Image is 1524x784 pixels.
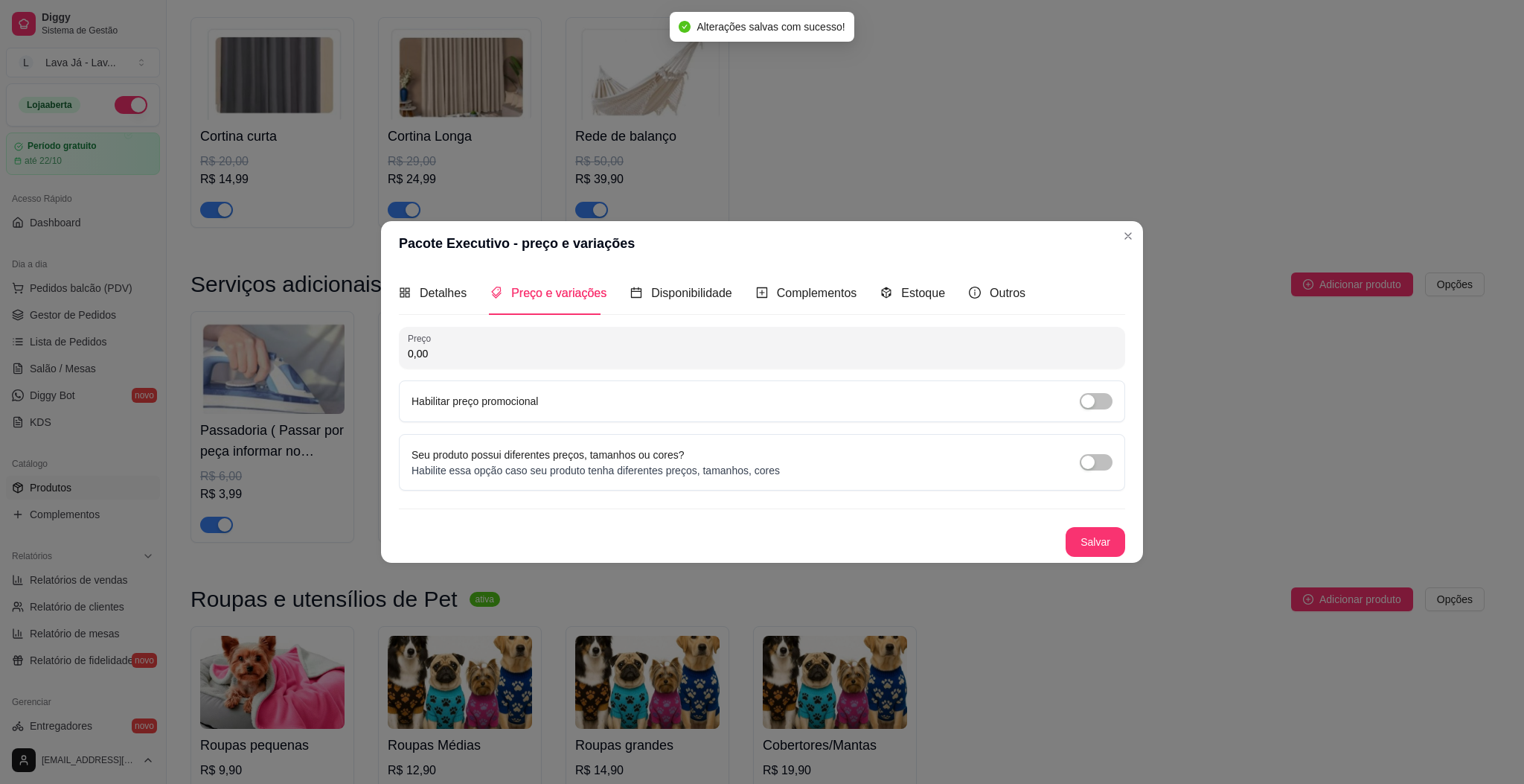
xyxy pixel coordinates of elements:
[412,463,780,478] p: Habilite essa opção caso seu produto tenha diferentes preços, tamanhos, cores
[756,287,768,299] span: plus-square
[1116,224,1140,248] button: Close
[490,287,502,299] span: tags
[1066,527,1125,557] button: Salvar
[679,21,691,33] span: check-circle
[412,449,685,461] label: Seu produto possui diferentes preços, tamanhos ou cores?
[399,287,411,299] span: appstore
[651,287,732,299] span: Disponibilidade
[630,287,642,299] span: calendar
[412,395,538,407] label: Habilitar preço promocional
[408,332,436,345] label: Preço
[969,287,981,299] span: info-circle
[990,287,1025,299] span: Outros
[880,287,892,299] span: code-sandbox
[408,346,1116,361] input: Preço
[697,21,845,33] span: Alterações salvas com sucesso!
[420,287,467,299] span: Detalhes
[901,287,945,299] span: Estoque
[777,287,857,299] span: Complementos
[511,287,606,299] span: Preço e variações
[381,221,1143,266] header: Pacote Executivo - preço e variações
